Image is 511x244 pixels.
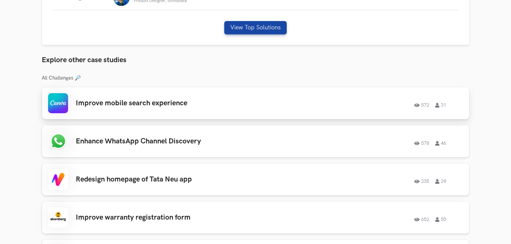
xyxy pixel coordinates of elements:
[76,99,266,108] h3: Improve mobile search experience
[224,21,287,34] button: View Top Solutions
[76,137,266,146] h3: Enhance WhatsApp Channel Discovery
[42,125,469,157] a: Enhance WhatsApp Channel Discovery57846
[42,56,469,65] h3: Explore other case studies
[415,141,430,146] span: 578
[76,213,266,222] h3: Improve warranty registration form
[436,141,447,146] span: 46
[76,175,266,184] h3: Redesign homepage of Tata Neu app
[42,87,469,119] a: Improve mobile search experience57231
[436,217,447,222] span: 50
[415,179,430,184] span: 235
[42,202,469,234] a: Improve warranty registration form65250
[436,103,447,108] span: 31
[415,217,430,222] span: 652
[436,179,447,184] span: 29
[42,163,469,196] a: Redesign homepage of Tata Neu app23529
[415,103,430,108] span: 572
[42,75,469,81] h3: All Challenges 🔎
